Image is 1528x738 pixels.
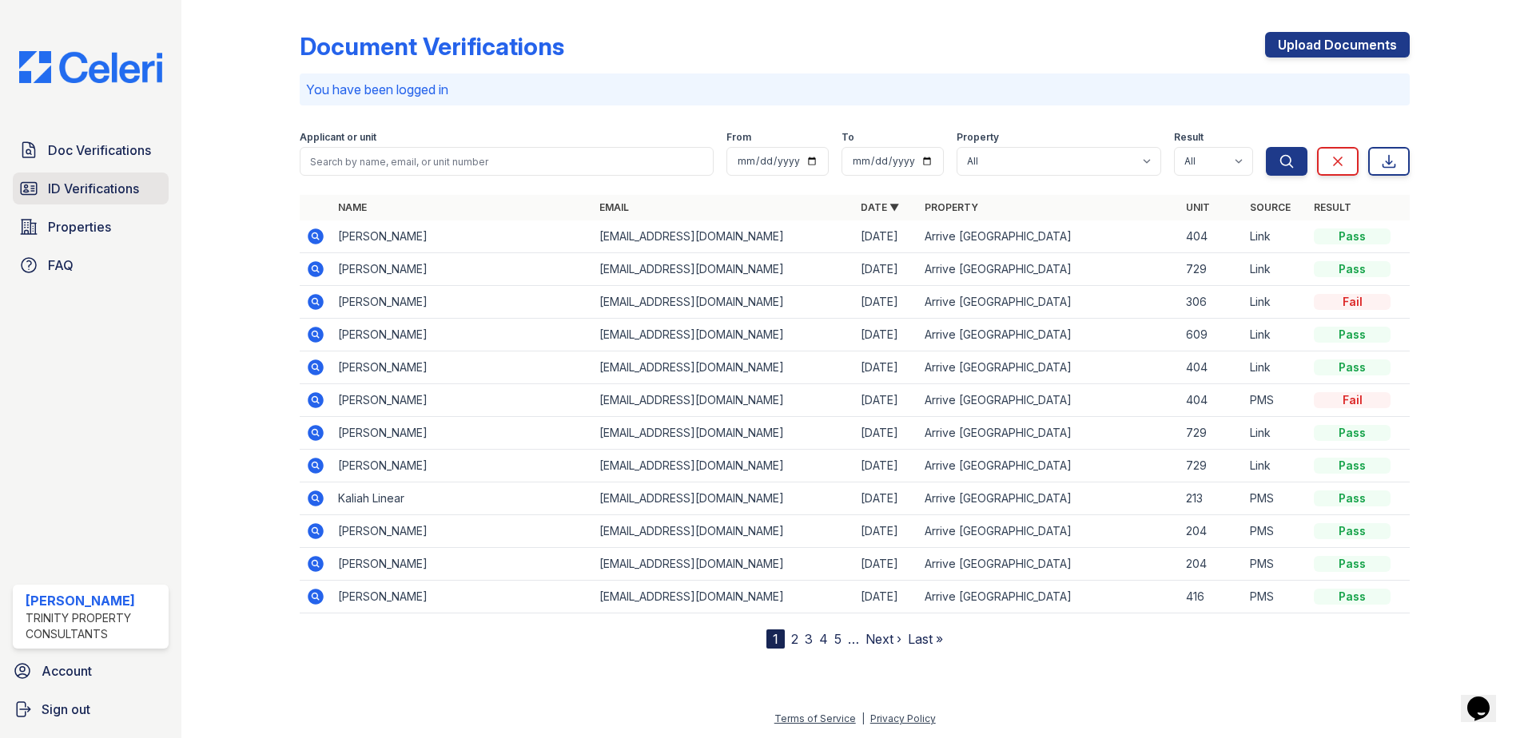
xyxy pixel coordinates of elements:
[726,131,751,144] label: From
[870,712,936,724] a: Privacy Policy
[48,179,139,198] span: ID Verifications
[1314,425,1391,441] div: Pass
[918,548,1180,581] td: Arrive [GEOGRAPHIC_DATA]
[1314,523,1391,539] div: Pass
[332,319,593,351] td: [PERSON_NAME]
[300,32,564,61] div: Document Verifications
[854,548,918,581] td: [DATE]
[918,253,1180,286] td: Arrive [GEOGRAPHIC_DATA]
[332,417,593,450] td: [PERSON_NAME]
[332,548,593,581] td: [PERSON_NAME]
[1314,228,1391,244] div: Pass
[1243,581,1307,613] td: PMS
[593,548,854,581] td: [EMAIL_ADDRESS][DOMAIN_NAME]
[332,482,593,515] td: Kaliah Linear
[1243,482,1307,515] td: PMS
[13,211,169,243] a: Properties
[918,581,1180,613] td: Arrive [GEOGRAPHIC_DATA]
[1243,515,1307,548] td: PMS
[1180,482,1243,515] td: 213
[1180,286,1243,319] td: 306
[842,131,854,144] label: To
[1243,548,1307,581] td: PMS
[1461,674,1512,722] iframe: chat widget
[918,482,1180,515] td: Arrive [GEOGRAPHIC_DATA]
[332,384,593,417] td: [PERSON_NAME]
[1243,220,1307,253] td: Link
[1314,201,1351,213] a: Result
[1180,220,1243,253] td: 404
[918,450,1180,482] td: Arrive [GEOGRAPHIC_DATA]
[854,515,918,548] td: [DATE]
[332,450,593,482] td: [PERSON_NAME]
[957,131,999,144] label: Property
[13,249,169,281] a: FAQ
[1180,253,1243,286] td: 729
[1314,392,1391,408] div: Fail
[918,417,1180,450] td: Arrive [GEOGRAPHIC_DATA]
[854,220,918,253] td: [DATE]
[918,220,1180,253] td: Arrive [GEOGRAPHIC_DATA]
[332,253,593,286] td: [PERSON_NAME]
[1314,261,1391,277] div: Pass
[918,351,1180,384] td: Arrive [GEOGRAPHIC_DATA]
[865,631,901,647] a: Next ›
[26,610,162,642] div: Trinity Property Consultants
[1180,351,1243,384] td: 404
[1314,490,1391,506] div: Pass
[593,384,854,417] td: [EMAIL_ADDRESS][DOMAIN_NAME]
[42,700,90,719] span: Sign out
[861,201,899,213] a: Date ▼
[1243,384,1307,417] td: PMS
[6,51,175,83] img: CE_Logo_Blue-a8612792a0a2168367f1c8372b55b34899dd931a85d93a1a3d3e32e68fde9ad4.png
[13,173,169,204] a: ID Verifications
[1243,253,1307,286] td: Link
[854,384,918,417] td: [DATE]
[332,286,593,319] td: [PERSON_NAME]
[300,147,714,176] input: Search by name, email, or unit number
[1243,351,1307,384] td: Link
[593,581,854,613] td: [EMAIL_ADDRESS][DOMAIN_NAME]
[1243,286,1307,319] td: Link
[834,631,842,647] a: 5
[918,319,1180,351] td: Arrive [GEOGRAPHIC_DATA]
[854,581,918,613] td: [DATE]
[599,201,629,213] a: Email
[854,482,918,515] td: [DATE]
[848,629,859,649] span: …
[48,256,74,275] span: FAQ
[1180,417,1243,450] td: 729
[1180,548,1243,581] td: 204
[925,201,978,213] a: Property
[593,515,854,548] td: [EMAIL_ADDRESS][DOMAIN_NAME]
[593,253,854,286] td: [EMAIL_ADDRESS][DOMAIN_NAME]
[593,417,854,450] td: [EMAIL_ADDRESS][DOMAIN_NAME]
[593,482,854,515] td: [EMAIL_ADDRESS][DOMAIN_NAME]
[6,655,175,687] a: Account
[593,286,854,319] td: [EMAIL_ADDRESS][DOMAIN_NAME]
[1180,384,1243,417] td: 404
[854,286,918,319] td: [DATE]
[819,631,828,647] a: 4
[918,515,1180,548] td: Arrive [GEOGRAPHIC_DATA]
[332,515,593,548] td: [PERSON_NAME]
[1243,417,1307,450] td: Link
[6,693,175,725] a: Sign out
[48,141,151,160] span: Doc Verifications
[1180,450,1243,482] td: 729
[26,591,162,610] div: [PERSON_NAME]
[332,351,593,384] td: [PERSON_NAME]
[805,631,813,647] a: 3
[1180,581,1243,613] td: 416
[854,417,918,450] td: [DATE]
[300,131,376,144] label: Applicant or unit
[854,351,918,384] td: [DATE]
[593,351,854,384] td: [EMAIL_ADDRESS][DOMAIN_NAME]
[791,631,798,647] a: 2
[854,253,918,286] td: [DATE]
[766,629,785,649] div: 1
[854,450,918,482] td: [DATE]
[42,661,92,680] span: Account
[338,201,367,213] a: Name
